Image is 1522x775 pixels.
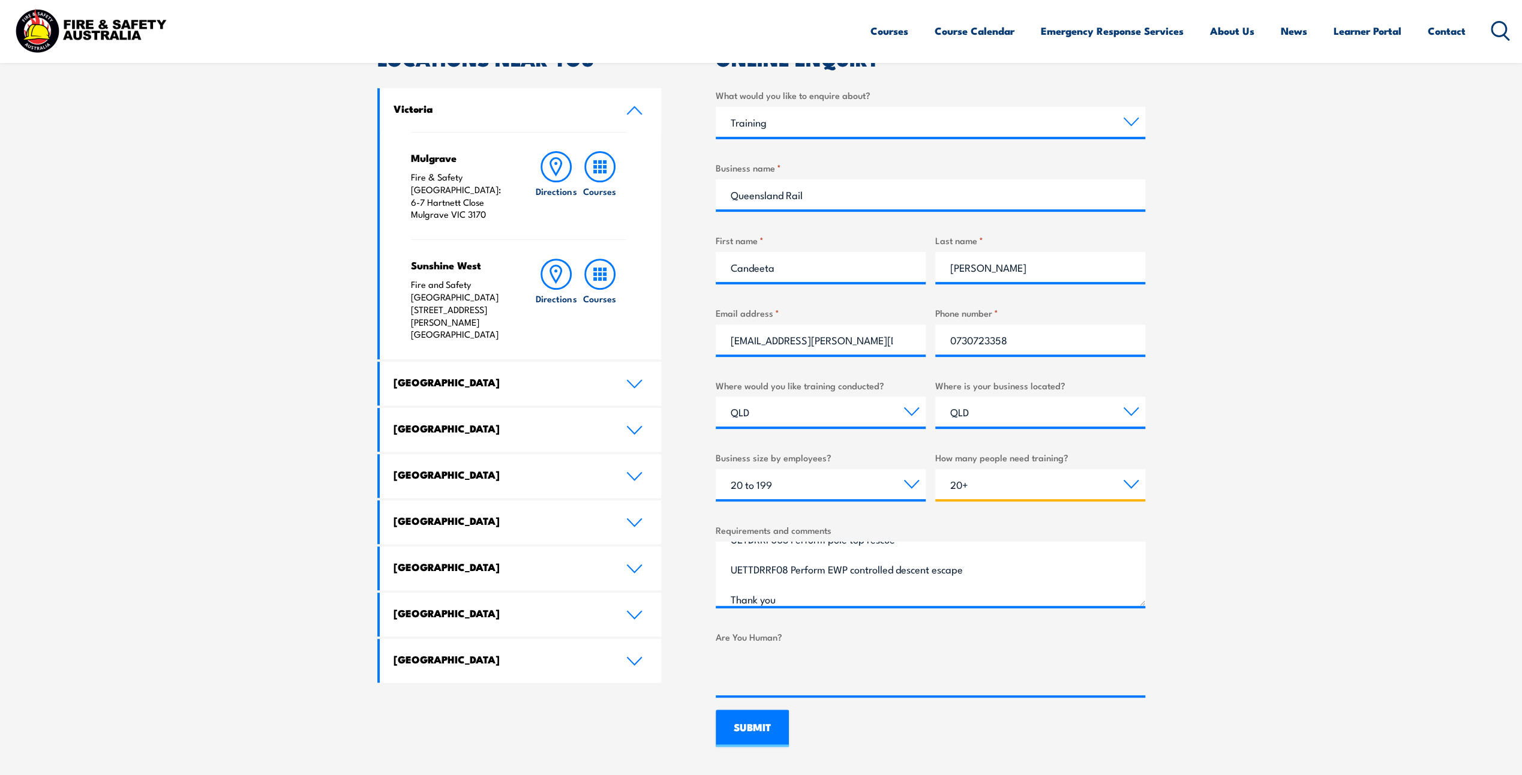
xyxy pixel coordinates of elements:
a: Directions [535,259,578,341]
h4: [GEOGRAPHIC_DATA] [394,606,608,620]
a: Courses [578,151,622,221]
h6: Courses [583,185,616,197]
label: Are You Human? [716,630,1145,644]
a: News [1281,15,1307,47]
p: Fire and Safety [GEOGRAPHIC_DATA] [STREET_ADDRESS][PERSON_NAME] [GEOGRAPHIC_DATA] [411,278,511,341]
label: First name [716,233,926,247]
h4: [GEOGRAPHIC_DATA] [394,376,608,389]
h4: [GEOGRAPHIC_DATA] [394,422,608,435]
h4: [GEOGRAPHIC_DATA] [394,514,608,527]
h4: Mulgrave [411,151,511,164]
a: About Us [1210,15,1254,47]
a: [GEOGRAPHIC_DATA] [380,639,662,683]
p: Fire & Safety [GEOGRAPHIC_DATA]: 6-7 Hartnett Close Mulgrave VIC 3170 [411,171,511,221]
label: Where is your business located? [935,379,1145,392]
h4: Victoria [394,102,608,115]
a: [GEOGRAPHIC_DATA] [380,454,662,498]
h6: Directions [536,292,577,305]
label: How many people need training? [935,450,1145,464]
a: [GEOGRAPHIC_DATA] [380,546,662,590]
a: Victoria [380,88,662,132]
a: [GEOGRAPHIC_DATA] [380,362,662,405]
h4: [GEOGRAPHIC_DATA] [394,468,608,481]
a: Directions [535,151,578,221]
a: Course Calendar [935,15,1014,47]
h6: Courses [583,292,616,305]
label: Business name [716,161,1145,175]
a: Contact [1428,15,1466,47]
a: Emergency Response Services [1041,15,1184,47]
a: [GEOGRAPHIC_DATA] [380,593,662,636]
a: Courses [870,15,908,47]
label: Email address [716,306,926,320]
h4: Sunshine West [411,259,511,272]
h4: [GEOGRAPHIC_DATA] [394,560,608,573]
a: Learner Portal [1334,15,1401,47]
h2: LOCATIONS NEAR YOU [377,50,662,67]
a: Courses [578,259,622,341]
label: Last name [935,233,1145,247]
label: Phone number [935,306,1145,320]
label: What would you like to enquire about? [716,88,1145,102]
label: Requirements and comments [716,523,1145,537]
h2: ONLINE ENQUIRY [716,50,1145,67]
label: Where would you like training conducted? [716,379,926,392]
label: Business size by employees? [716,450,926,464]
a: [GEOGRAPHIC_DATA] [380,500,662,544]
h6: Directions [536,185,577,197]
iframe: reCAPTCHA [716,648,898,695]
h4: [GEOGRAPHIC_DATA] [394,653,608,666]
a: [GEOGRAPHIC_DATA] [380,408,662,452]
input: SUBMIT [716,710,789,747]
